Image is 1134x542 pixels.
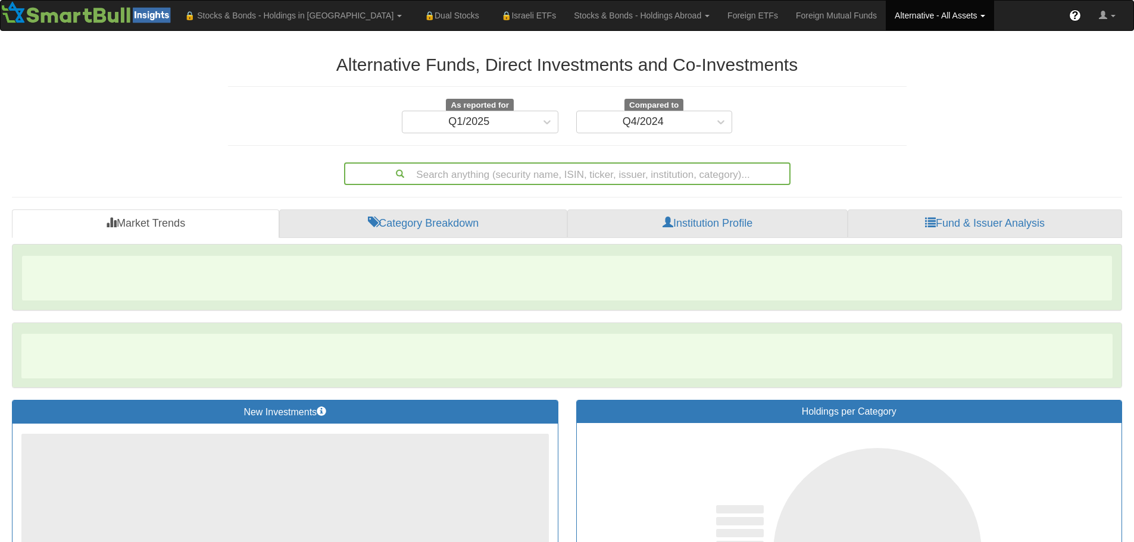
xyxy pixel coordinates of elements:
h3: New Investments [21,406,549,418]
span: Compared to [624,99,683,112]
a: 🔒 Stocks & Bonds - Holdings in [GEOGRAPHIC_DATA] [176,1,411,30]
a: 🔒Dual Stocks [411,1,488,30]
a: Alternative - All Assets [886,1,994,30]
img: Smartbull [1,1,176,24]
span: ‌ [716,517,764,525]
div: Q4/2024 [623,116,664,128]
a: 🔒Israeli ETFs [488,1,565,30]
a: Foreign Mutual Funds [787,1,886,30]
span: As reported for [446,99,514,112]
span: ‌ [21,334,1113,378]
a: Institution Profile [567,209,848,238]
div: Search anything (security name, ISIN, ticker, issuer, institution, category)... [345,164,789,184]
a: Category Breakdown [279,209,567,238]
span: ‌ [716,529,764,537]
a: Foreign ETFs [718,1,787,30]
h2: Alternative Funds, Direct Investments and Co-Investments [228,55,907,74]
a: Market Trends [12,209,279,238]
h3: Holdings per Category [586,406,1113,417]
a: Stocks & Bonds - Holdings Abroad [565,1,718,30]
a: Fund & Issuer Analysis [848,209,1122,238]
span: ‌ [716,505,764,513]
div: Q1/2025 [448,116,489,128]
a: ? [1060,1,1090,30]
span: ? [1072,10,1079,21]
span: ‌ [22,256,1112,300]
